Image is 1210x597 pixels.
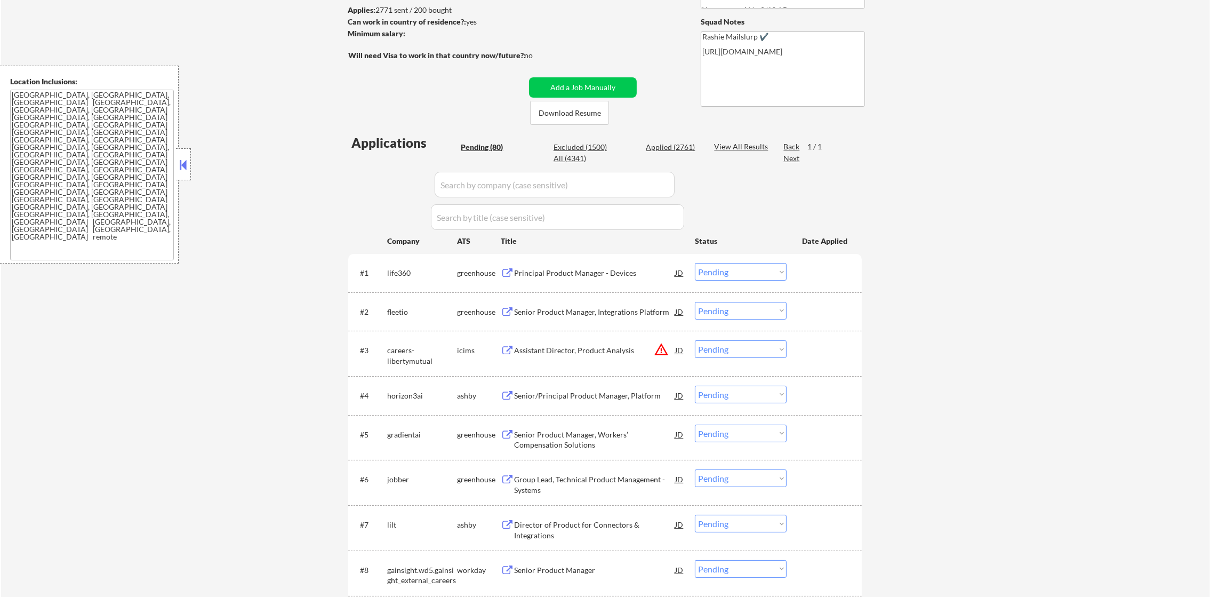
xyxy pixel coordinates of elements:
[387,391,457,401] div: horizon3ai
[360,565,379,576] div: #8
[348,17,522,27] div: yes
[387,474,457,485] div: jobber
[387,236,457,246] div: Company
[674,263,685,282] div: JD
[457,429,501,440] div: greenhouse
[530,101,609,125] button: Download Resume
[387,345,457,366] div: careers-libertymutual
[554,153,607,164] div: All (4341)
[387,307,457,317] div: fleetio
[783,153,800,164] div: Next
[457,520,501,530] div: ashby
[457,307,501,317] div: greenhouse
[524,50,555,61] div: no
[783,141,800,152] div: Back
[674,302,685,321] div: JD
[348,5,525,15] div: 2771 sent / 200 bought
[348,17,466,26] strong: Can work in country of residence?:
[646,142,699,153] div: Applied (2761)
[360,307,379,317] div: #2
[348,29,405,38] strong: Minimum salary:
[360,520,379,530] div: #7
[701,17,865,27] div: Squad Notes
[457,474,501,485] div: greenhouse
[674,560,685,579] div: JD
[514,429,675,450] div: Senior Product Manager, Workers’ Compensation Solutions
[360,391,379,401] div: #4
[457,391,501,401] div: ashby
[387,429,457,440] div: gradientai
[514,307,675,317] div: Senior Product Manager, Integrations Platform
[674,340,685,360] div: JD
[501,236,685,246] div: Title
[807,141,832,152] div: 1 / 1
[387,520,457,530] div: lilt
[674,386,685,405] div: JD
[554,142,607,153] div: Excluded (1500)
[674,469,685,489] div: JD
[348,5,375,14] strong: Applies:
[529,77,637,98] button: Add a Job Manually
[695,231,787,250] div: Status
[514,520,675,540] div: Director of Product for Connectors & Integrations
[457,236,501,246] div: ATS
[387,565,457,586] div: gainsight.wd5.gainsight_external_careers
[514,391,675,401] div: Senior/Principal Product Manager, Platform
[10,76,174,87] div: Location Inclusions:
[674,425,685,444] div: JD
[435,172,675,197] input: Search by company (case sensitive)
[348,51,526,60] strong: Will need Visa to work in that country now/future?:
[387,268,457,278] div: life360
[514,345,675,356] div: Assistant Director, Product Analysis
[514,268,675,278] div: Principal Product Manager - Devices
[461,142,514,153] div: Pending (80)
[457,345,501,356] div: icims
[360,345,379,356] div: #3
[714,141,771,152] div: View All Results
[802,236,849,246] div: Date Applied
[360,268,379,278] div: #1
[431,204,684,230] input: Search by title (case sensitive)
[514,474,675,495] div: Group Lead, Technical Product Management - Systems
[457,565,501,576] div: workday
[457,268,501,278] div: greenhouse
[351,137,457,149] div: Applications
[514,565,675,576] div: Senior Product Manager
[674,515,685,534] div: JD
[360,429,379,440] div: #5
[654,342,669,357] button: warning_amber
[360,474,379,485] div: #6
